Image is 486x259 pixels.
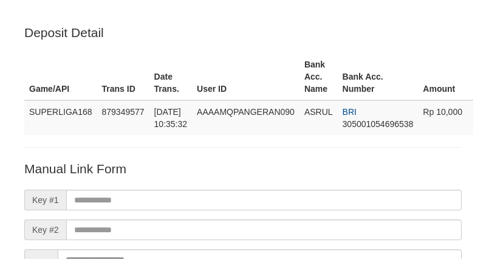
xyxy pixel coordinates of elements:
[343,107,357,117] span: BRI
[97,54,149,100] th: Trans ID
[192,54,299,100] th: User ID
[299,54,338,100] th: Bank Acc. Name
[97,100,149,135] td: 879349577
[24,100,97,135] td: SUPERLIGA168
[24,190,66,210] span: Key #1
[343,119,414,129] span: Copy 305001054696538 to clipboard
[149,54,193,100] th: Date Trans.
[24,160,462,178] p: Manual Link Form
[24,54,97,100] th: Game/API
[304,107,333,117] span: ASRUL
[423,107,462,117] span: Rp 10,000
[24,219,66,240] span: Key #2
[24,24,462,41] p: Deposit Detail
[197,107,295,117] span: AAAAMQPANGERAN090
[154,107,188,129] span: [DATE] 10:35:32
[338,54,419,100] th: Bank Acc. Number
[418,54,473,100] th: Amount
